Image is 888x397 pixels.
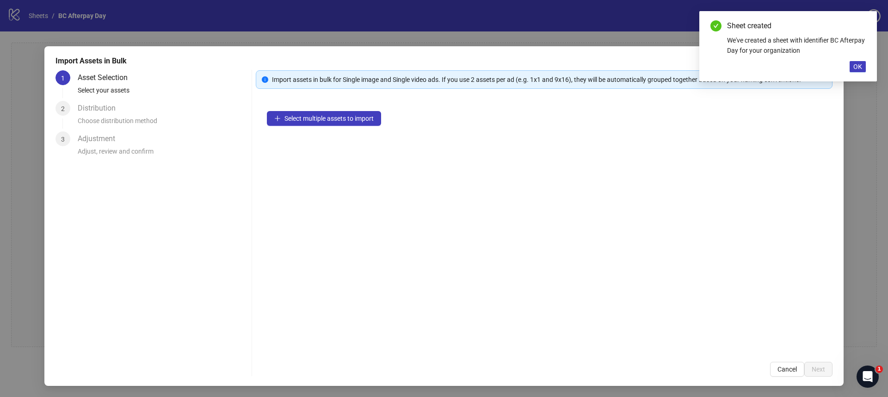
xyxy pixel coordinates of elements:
div: Import assets in bulk for Single image and Single video ads. If you use 2 assets per ad (e.g. 1x1... [272,74,826,85]
div: Distribution [78,101,123,116]
span: plus [274,115,281,122]
span: 1 [61,74,65,82]
a: Close [856,20,866,31]
button: OK [850,61,866,72]
div: Sheet created [727,20,866,31]
button: Next [804,362,832,377]
div: Asset Selection [78,70,135,85]
span: 3 [61,136,65,143]
span: Cancel [777,366,797,373]
button: Cancel [770,362,804,377]
div: Select your assets [78,85,248,101]
span: 1 [876,366,883,373]
span: Select multiple assets to import [284,115,374,122]
div: We've created a sheet with identifier BC Afterpay Day for your organization [727,35,866,56]
div: Adjust, review and confirm [78,146,248,162]
span: OK [853,63,862,70]
span: 2 [61,105,65,112]
button: Select multiple assets to import [267,111,381,126]
iframe: Intercom live chat [857,366,879,388]
span: check-circle [710,20,721,31]
div: Choose distribution method [78,116,248,131]
span: info-circle [262,76,268,83]
div: Adjustment [78,131,123,146]
div: Import Assets in Bulk [55,56,832,67]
